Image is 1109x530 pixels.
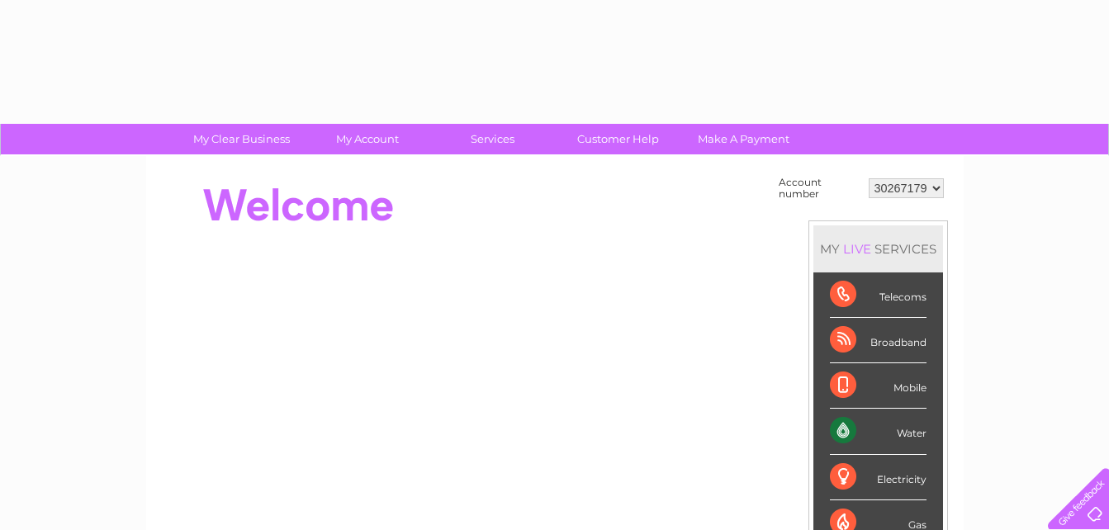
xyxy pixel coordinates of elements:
[675,124,812,154] a: Make A Payment
[173,124,310,154] a: My Clear Business
[830,272,927,318] div: Telecoms
[424,124,561,154] a: Services
[775,173,865,204] td: Account number
[830,409,927,454] div: Water
[550,124,686,154] a: Customer Help
[813,225,943,272] div: MY SERVICES
[299,124,435,154] a: My Account
[830,318,927,363] div: Broadband
[830,455,927,500] div: Electricity
[830,363,927,409] div: Mobile
[840,241,874,257] div: LIVE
